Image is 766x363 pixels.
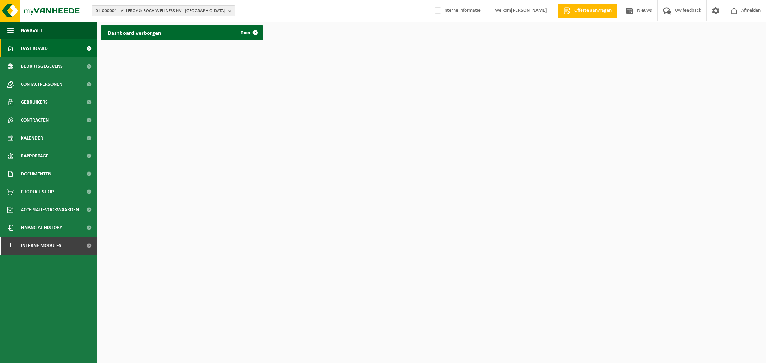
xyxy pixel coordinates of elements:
span: I [7,237,14,255]
span: Dashboard [21,39,48,57]
span: Documenten [21,165,51,183]
label: Interne informatie [433,5,481,16]
span: Kalender [21,129,43,147]
span: Acceptatievoorwaarden [21,201,79,219]
span: Toon [241,30,250,35]
span: Bedrijfsgegevens [21,57,63,75]
span: Rapportage [21,147,48,165]
span: 01-000001 - VILLEROY & BOCH WELLNESS NV - [GEOGRAPHIC_DATA] [96,6,226,16]
span: Contactpersonen [21,75,62,93]
span: Interne modules [21,237,61,255]
strong: [PERSON_NAME] [511,8,547,13]
span: Financial History [21,219,62,237]
span: Product Shop [21,183,54,201]
h2: Dashboard verborgen [101,25,168,39]
span: Navigatie [21,22,43,39]
a: Offerte aanvragen [558,4,617,18]
span: Gebruikers [21,93,48,111]
span: Offerte aanvragen [572,7,613,14]
span: Contracten [21,111,49,129]
button: 01-000001 - VILLEROY & BOCH WELLNESS NV - [GEOGRAPHIC_DATA] [92,5,235,16]
a: Toon [235,25,263,40]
